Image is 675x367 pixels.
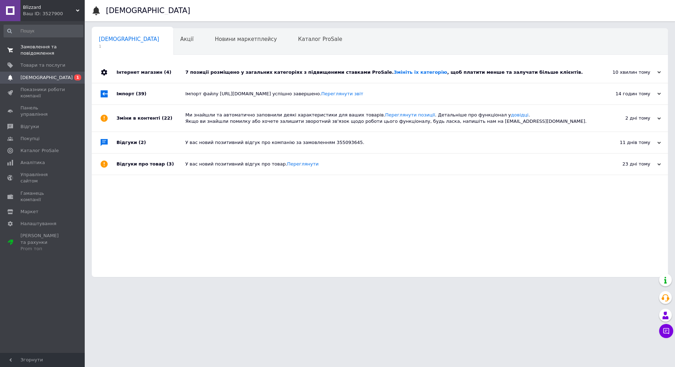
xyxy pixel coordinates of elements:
div: Ми знайшли та автоматично заповнили деякі характеристики для ваших товарів. . Детальніше про функ... [185,112,590,125]
span: (39) [136,91,147,96]
div: Відгуки [117,132,185,153]
span: Новини маркетплейсу [215,36,277,42]
span: Панель управління [20,105,65,118]
span: Каталог ProSale [20,148,59,154]
a: Переглянути [287,161,318,167]
span: Маркет [20,209,38,215]
span: (4) [164,70,171,75]
span: Показники роботи компанії [20,86,65,99]
div: Імпорт [117,83,185,104]
span: Товари та послуги [20,62,65,68]
div: 11 днів тому [590,139,661,146]
span: (22) [162,115,172,121]
span: Blizzard [23,4,76,11]
span: 1 [99,44,159,49]
span: Налаштування [20,221,56,227]
h1: [DEMOGRAPHIC_DATA] [106,6,190,15]
span: [DEMOGRAPHIC_DATA] [20,74,73,81]
div: Інтернет магазин [117,62,185,83]
span: [PERSON_NAME] та рахунки [20,233,65,252]
span: Гаманець компанії [20,190,65,203]
div: 10 хвилин тому [590,69,661,76]
span: (3) [167,161,174,167]
div: Відгуки про товар [117,154,185,175]
div: Prom топ [20,246,65,252]
span: Покупці [20,136,40,142]
div: Ваш ID: 3527900 [23,11,85,17]
div: 7 позиції розміщено у загальних категоріях з підвищеними ставками ProSale. , щоб платити менше та... [185,69,590,76]
div: Зміни в контенті [117,105,185,132]
button: Чат з покупцем [659,324,673,338]
a: Змініть їх категорію [394,70,447,75]
a: Переглянути позиції [385,112,435,118]
div: 2 дні тому [590,115,661,121]
div: У вас новий позитивний відгук про товар. [185,161,590,167]
span: Акції [180,36,194,42]
span: [DEMOGRAPHIC_DATA] [99,36,159,42]
span: Відгуки [20,124,39,130]
div: У вас новий позитивний відгук про компанію за замовленням 355093645. [185,139,590,146]
span: Управління сайтом [20,172,65,184]
div: Імпорт файлу [URL][DOMAIN_NAME] успішно завершено. [185,91,590,97]
span: Каталог ProSale [298,36,342,42]
span: Замовлення та повідомлення [20,44,65,56]
div: 14 годин тому [590,91,661,97]
span: (2) [139,140,146,145]
span: 1 [74,74,81,80]
div: 23 дні тому [590,161,661,167]
input: Пошук [4,25,83,37]
a: довідці [511,112,528,118]
a: Переглянути звіт [321,91,363,96]
span: Аналітика [20,160,45,166]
